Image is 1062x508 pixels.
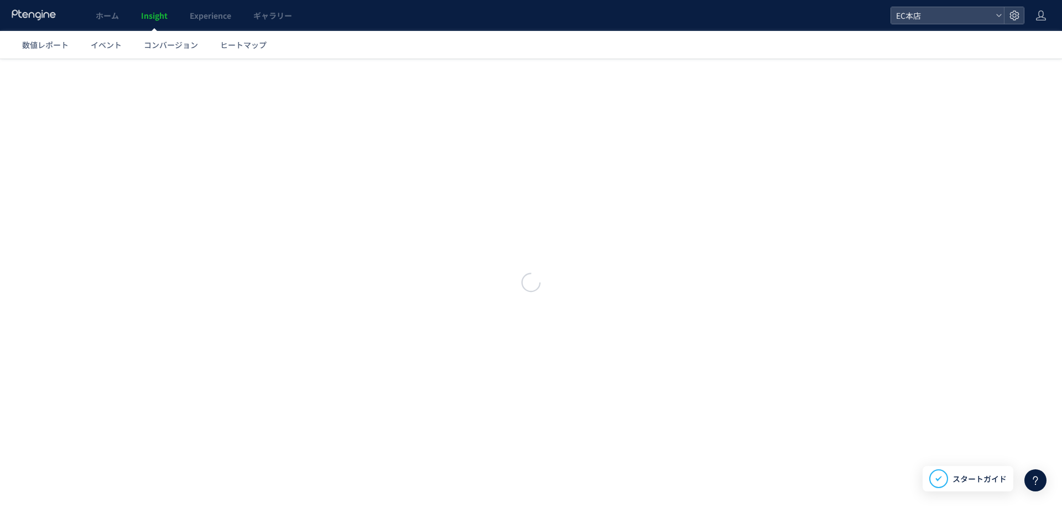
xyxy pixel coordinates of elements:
[141,10,168,21] span: Insight
[190,10,231,21] span: Experience
[144,39,198,50] span: コンバージョン
[91,39,122,50] span: イベント
[952,473,1007,485] span: スタートガイド
[22,39,69,50] span: 数値レポート
[96,10,119,21] span: ホーム
[253,10,292,21] span: ギャラリー
[893,7,991,24] span: EC本店
[220,39,267,50] span: ヒートマップ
